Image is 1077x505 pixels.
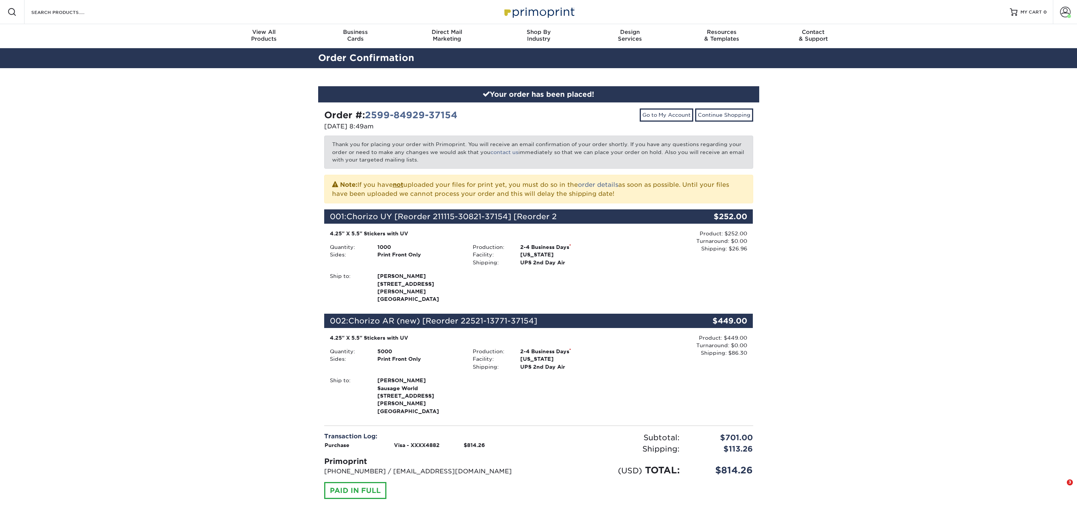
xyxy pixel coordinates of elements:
[346,212,557,221] span: Chorizo UY [Reorder 211115-30821-37154] [Reorder 2
[324,432,533,441] div: Transaction Log:
[324,314,682,328] div: 002:
[584,29,676,42] div: Services
[584,24,676,48] a: DesignServices
[467,348,515,355] div: Production:
[493,29,584,42] div: Industry
[324,209,682,224] div: 001:
[324,456,533,467] div: Primoprint
[618,466,642,475] small: (USD)
[401,24,493,48] a: Direct MailMarketing
[1067,479,1073,485] span: 3
[464,442,485,448] strong: $814.26
[372,348,467,355] div: 5000
[515,355,610,363] div: [US_STATE]
[515,363,610,371] div: UPS 2nd Day Air
[218,29,310,35] span: View All
[372,251,467,258] div: Print Front Only
[467,355,515,363] div: Facility:
[365,110,457,121] a: 2599-84929-37154
[324,110,457,121] strong: Order #:
[490,149,518,155] a: contact us
[377,384,461,392] span: Sausage World
[309,29,401,35] span: Business
[377,377,461,414] strong: [GEOGRAPHIC_DATA]
[330,230,605,237] div: 4.25" X 5.5" Stickers with UV
[324,348,372,355] div: Quantity:
[578,181,618,188] a: order details
[377,377,461,384] span: [PERSON_NAME]
[372,243,467,251] div: 1000
[685,443,759,455] div: $113.26
[393,181,403,188] b: not
[493,24,584,48] a: Shop ByIndustry
[768,24,859,48] a: Contact& Support
[377,280,461,296] span: [STREET_ADDRESS][PERSON_NAME]
[324,251,372,258] div: Sides:
[324,355,372,363] div: Sides:
[1043,9,1047,15] span: 0
[401,29,493,42] div: Marketing
[676,29,768,35] span: Resources
[584,29,676,35] span: Design
[682,314,753,328] div: $449.00
[768,29,859,42] div: & Support
[332,180,745,198] p: If you have uploaded your files for print yet, you must do so in the as soon as possible. Until y...
[318,86,759,103] div: Your order has been placed!
[515,251,610,258] div: [US_STATE]
[330,334,605,342] div: 4.25" X 5.5" Stickers with UV
[501,4,576,20] img: Primoprint
[313,51,765,65] h2: Order Confirmation
[515,348,610,355] div: 2-4 Business Days
[645,465,680,476] span: TOTAL:
[515,259,610,266] div: UPS 2nd Day Air
[309,29,401,42] div: Cards
[324,136,753,168] p: Thank you for placing your order with Primoprint. You will receive an email confirmation of your ...
[218,24,310,48] a: View AllProducts
[31,8,104,17] input: SEARCH PRODUCTS.....
[610,230,747,253] div: Product: $252.00 Turnaround: $0.00 Shipping: $26.96
[324,122,533,131] p: [DATE] 8:49am
[1051,479,1069,497] iframe: Intercom live chat
[1020,9,1042,15] span: MY CART
[676,24,768,48] a: Resources& Templates
[324,243,372,251] div: Quantity:
[685,432,759,443] div: $701.00
[768,29,859,35] span: Contact
[377,272,461,302] strong: [GEOGRAPHIC_DATA]
[372,355,467,363] div: Print Front Only
[610,334,747,357] div: Product: $449.00 Turnaround: $0.00 Shipping: $86.30
[324,377,372,415] div: Ship to:
[467,363,515,371] div: Shipping:
[394,442,440,448] strong: Visa - XXXX4882
[682,209,753,224] div: $252.00
[348,316,537,325] span: Chorizo AR (new) [Reorder 22521-13771-37154]
[377,272,461,280] span: [PERSON_NAME]
[539,443,685,455] div: Shipping:
[467,251,515,258] div: Facility:
[401,29,493,35] span: Direct Mail
[324,272,372,303] div: Ship to:
[324,482,386,499] div: PAID IN FULL
[377,392,461,407] span: [STREET_ADDRESS][PERSON_NAME]
[218,29,310,42] div: Products
[325,442,349,448] strong: Purchase
[324,467,533,476] p: [PHONE_NUMBER] / [EMAIL_ADDRESS][DOMAIN_NAME]
[309,24,401,48] a: BusinessCards
[676,29,768,42] div: & Templates
[467,259,515,266] div: Shipping:
[515,243,610,251] div: 2-4 Business Days
[467,243,515,251] div: Production:
[640,108,693,121] a: Go to My Account
[493,29,584,35] span: Shop By
[539,432,685,443] div: Subtotal:
[340,181,357,188] strong: Note:
[685,464,759,477] div: $814.26
[695,108,753,121] a: Continue Shopping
